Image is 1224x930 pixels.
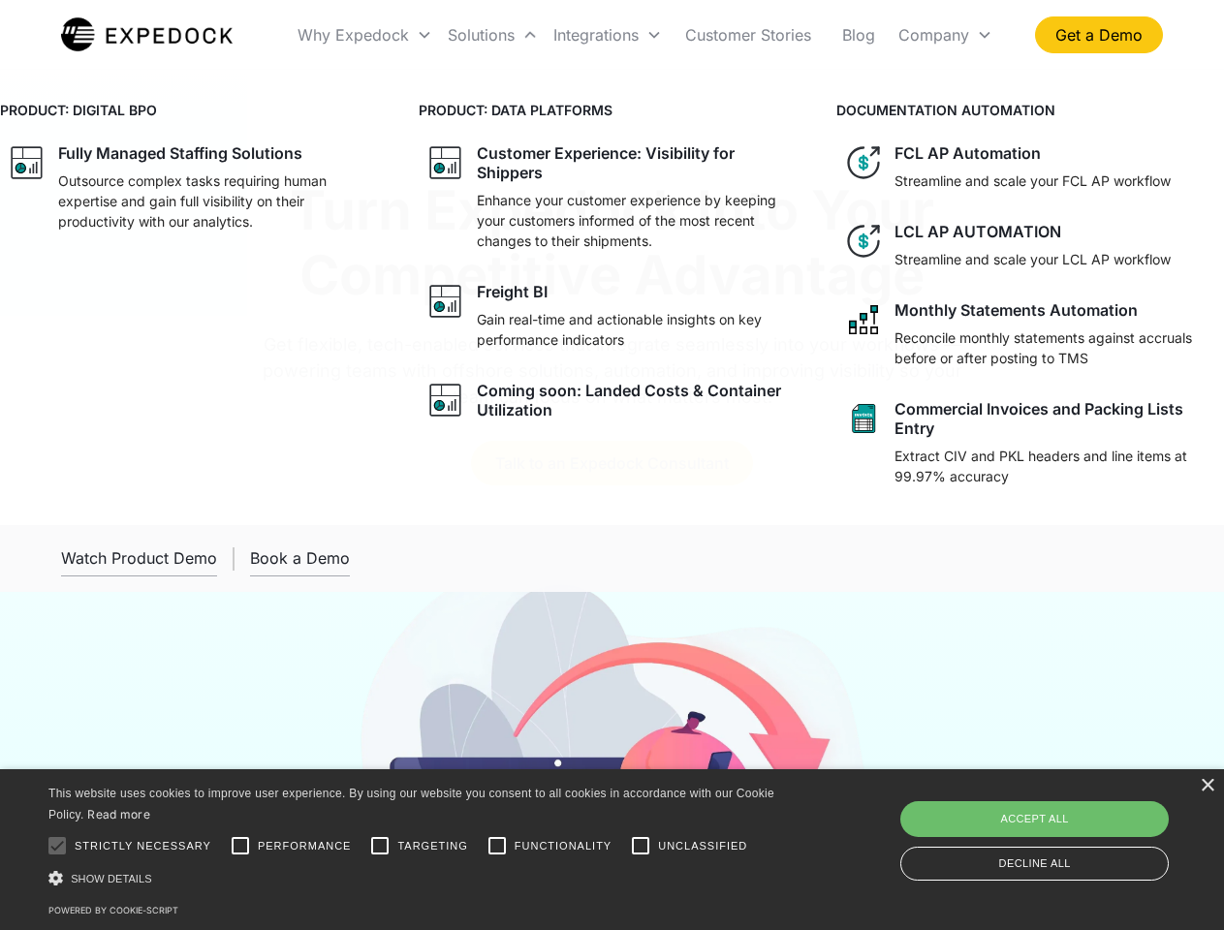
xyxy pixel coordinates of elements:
a: home [61,15,233,54]
p: Extract CIV and PKL headers and line items at 99.97% accuracy [894,446,1216,486]
img: graph icon [426,282,465,321]
div: Company [898,25,969,45]
div: Solutions [440,2,546,68]
div: Watch Product Demo [61,548,217,568]
div: LCL AP AUTOMATION [894,222,1061,241]
div: Coming soon: Landed Costs & Container Utilization [477,381,799,419]
div: Show details [48,868,781,888]
div: Company [891,2,1000,68]
p: Reconcile monthly statements against accruals before or after posting to TMS [894,327,1216,368]
img: graph icon [426,143,465,182]
div: FCL AP Automation [894,143,1041,163]
a: Read more [87,807,150,821]
div: Integrations [546,2,670,68]
span: Strictly necessary [75,838,211,854]
a: network like iconMonthly Statements AutomationReconcile monthly statements against accruals befor... [836,293,1224,376]
a: Customer Stories [670,2,827,68]
span: Performance [258,838,352,854]
a: graph iconComing soon: Landed Costs & Container Utilization [419,373,806,427]
img: Expedock Logo [61,15,233,54]
span: Functionality [515,838,612,854]
p: Streamline and scale your LCL AP workflow [894,249,1171,269]
img: dollar icon [844,143,883,182]
span: Show details [71,873,152,884]
span: Unclassified [658,838,747,854]
div: Why Expedock [298,25,409,45]
div: Solutions [448,25,515,45]
iframe: Chat Widget [901,721,1224,930]
h4: PRODUCT: DATA PLATFORMS [419,100,806,120]
span: This website uses cookies to improve user experience. By using our website you consent to all coo... [48,787,774,822]
div: Why Expedock [290,2,440,68]
img: sheet icon [844,399,883,438]
a: dollar iconLCL AP AUTOMATIONStreamline and scale your LCL AP workflow [836,214,1224,277]
div: Customer Experience: Visibility for Shippers [477,143,799,182]
a: graph iconCustomer Experience: Visibility for ShippersEnhance your customer experience by keeping... [419,136,806,259]
a: graph iconFreight BIGain real-time and actionable insights on key performance indicators [419,274,806,357]
div: Commercial Invoices and Packing Lists Entry [894,399,1216,438]
p: Enhance your customer experience by keeping your customers informed of the most recent changes to... [477,190,799,251]
h4: DOCUMENTATION AUTOMATION [836,100,1224,120]
a: Book a Demo [250,541,350,576]
a: Powered by cookie-script [48,905,178,915]
div: Integrations [553,25,639,45]
div: Freight BI [477,282,548,301]
div: Monthly Statements Automation [894,300,1138,320]
img: graph icon [426,381,465,419]
a: sheet iconCommercial Invoices and Packing Lists EntryExtract CIV and PKL headers and line items a... [836,391,1224,494]
div: Fully Managed Staffing Solutions [58,143,302,163]
a: Blog [827,2,891,68]
p: Streamline and scale your FCL AP workflow [894,170,1171,191]
a: Get a Demo [1035,16,1163,53]
a: dollar iconFCL AP AutomationStreamline and scale your FCL AP workflow [836,136,1224,199]
img: network like icon [844,300,883,339]
img: graph icon [8,143,47,182]
p: Outsource complex tasks requiring human expertise and gain full visibility on their productivity ... [58,170,380,232]
a: open lightbox [61,541,217,576]
p: Gain real-time and actionable insights on key performance indicators [477,309,799,350]
span: Targeting [397,838,467,854]
div: Book a Demo [250,548,350,568]
img: dollar icon [844,222,883,261]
